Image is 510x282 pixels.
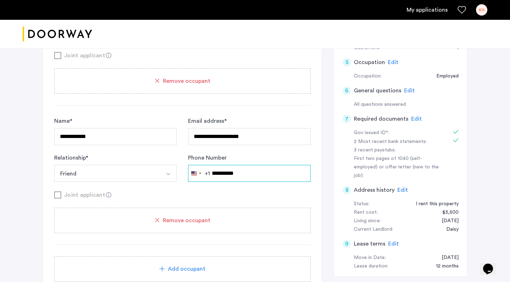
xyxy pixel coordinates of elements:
div: First two pages of 1040 (self-employed) or offer letter (new to the job): [354,155,443,180]
h5: Address history [354,186,395,194]
div: Status: [354,200,369,208]
div: 7 [342,115,351,123]
h5: Required documents [354,115,408,123]
div: 12 months [429,262,459,271]
div: Daisy [439,225,459,234]
div: $3,500 [435,208,459,217]
span: Add occupant [168,265,205,273]
div: 09/01/2025 [435,254,459,262]
span: Edit [388,59,398,65]
div: I rent this property [409,200,459,208]
span: Edit [397,187,408,193]
div: Employed [429,72,459,81]
button: Select option [160,165,177,182]
img: logo [23,21,92,47]
button: Select option [54,165,160,182]
label: Name * [54,117,72,125]
div: Current Landlord: [354,225,393,234]
span: Edit [388,241,399,247]
iframe: chat widget [480,254,503,275]
img: arrow [165,171,171,177]
div: Occupation: [354,72,381,81]
div: 3 recent paystubs: [354,146,443,155]
div: Lease duration: [354,262,388,271]
span: Edit [404,88,415,93]
div: +1 [205,169,210,178]
div: Living since: [354,217,381,225]
label: Relationship * [54,154,88,162]
a: Favorites [458,6,466,14]
label: Email address * [188,117,227,125]
div: 2 Most recent bank statements: [354,138,443,146]
div: 8 [342,186,351,194]
h5: Lease terms [354,240,385,248]
div: 9 [342,240,351,248]
a: Cazamio logo [23,21,92,47]
div: Gov issued ID*: [354,129,443,137]
span: Remove occupant [163,216,210,225]
div: Rent cost: [354,208,378,217]
div: 5 [342,58,351,67]
label: Phone Number [188,154,227,162]
div: 08/28/2023 [435,217,459,225]
span: Edit [411,116,422,122]
div: All questions answered [354,100,459,109]
div: Move in Date: [354,254,386,262]
a: My application [407,6,448,14]
div: KH [476,4,487,16]
div: 6 [342,86,351,95]
button: Selected country [188,165,210,182]
h5: Occupation [354,58,385,67]
span: Remove occupant [163,77,210,85]
h5: General questions [354,86,401,95]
